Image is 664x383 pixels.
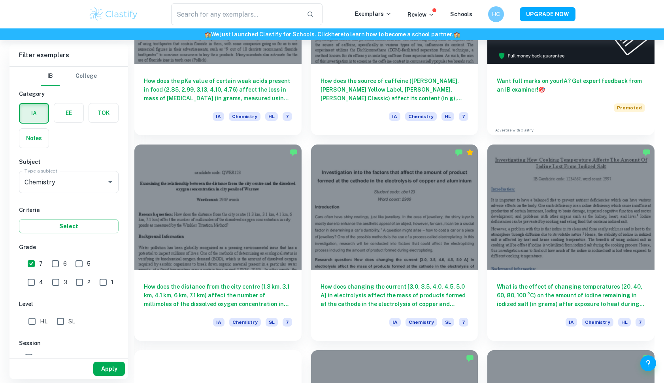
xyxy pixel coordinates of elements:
span: 🎯 [538,86,545,93]
div: Filter type choice [41,67,97,86]
a: here [331,31,343,38]
button: Help and Feedback [640,355,656,371]
span: 7 [636,318,645,327]
span: Chemistry [229,318,261,327]
span: 7 [459,318,468,327]
img: Marked [643,354,651,362]
h6: Category [19,90,119,98]
a: Schools [450,11,472,17]
span: 🏫 [204,31,211,38]
a: How does the distance from the city centre (1.3 km, 3.1 km, 4.1 km, 6 km, 7.1 km) affect the numb... [134,145,302,341]
span: 2 [87,278,91,287]
span: IA [213,112,224,121]
h6: Session [19,339,119,347]
h6: Level [19,300,119,308]
span: HL [618,318,631,327]
span: Chemistry [582,318,613,327]
h6: We just launched Clastify for Schools. Click to learn how to become a school partner. [2,30,662,39]
button: IB [41,67,60,86]
span: IA [389,318,401,327]
button: Select [19,219,119,233]
input: Search for any exemplars... [171,3,300,25]
span: 6 [63,259,67,268]
span: IA [566,318,577,327]
a: Advertise with Clastify [495,128,534,133]
span: 4 [39,278,43,287]
span: 7 [459,112,468,121]
button: College [75,67,97,86]
h6: Subject [19,158,119,166]
h6: Want full marks on your IA ? Get expert feedback from an IB examiner! [497,77,645,94]
h6: How does the pKa value of certain weak acids present in food (2.85, 2.99, 3.13, 4.10, 4.76) affec... [144,77,292,103]
img: Marked [466,354,474,362]
h6: Filter exemplars [9,44,128,66]
span: IA [389,112,400,121]
h6: What is the effect of changing temperatures (20, 40, 60, 80, 100 °C) on the amount of iodine rema... [497,282,645,308]
span: HL [265,112,278,121]
img: Marked [643,148,651,156]
p: Exemplars [355,9,392,18]
span: Chemistry [229,112,260,121]
button: Open [105,176,116,188]
span: 1 [111,278,113,287]
span: SL [266,318,278,327]
img: Marked [290,148,298,156]
h6: How does changing the current [3.0, 3.5, 4.0, 4.5, 5.0 A] in electrolysis affect the mass of prod... [321,282,469,308]
a: How does changing the current [3.0, 3.5, 4.0, 4.5, 5.0 A] in electrolysis affect the mass of prod... [311,145,478,341]
button: HC [488,6,504,22]
img: Clastify logo [89,6,139,22]
img: Marked [455,148,463,156]
h6: HC [492,10,501,19]
h6: How does the source of caffeine ([PERSON_NAME], [PERSON_NAME] Yellow Label, [PERSON_NAME], [PERSO... [321,77,469,103]
span: 5 [87,259,91,268]
button: TOK [89,103,118,122]
span: Chemistry [405,112,437,121]
button: EE [54,103,83,122]
span: HL [441,112,454,121]
span: Chemistry [406,318,437,327]
label: Type a subject [25,167,57,174]
span: 3 [64,278,67,287]
div: Premium [466,148,474,156]
span: [DATE] [37,353,55,362]
span: SL [442,318,454,327]
span: 7 [283,112,292,121]
a: What is the effect of changing temperatures (20, 40, 60, 80, 100 °C) on the amount of iodine rema... [487,145,655,341]
button: Apply [93,362,125,376]
span: HL [40,317,47,326]
button: IA [20,104,48,123]
h6: Criteria [19,206,119,214]
span: Promoted [614,103,645,112]
button: UPGRADE NOW [520,7,575,21]
span: 🏫 [453,31,460,38]
p: Review [407,10,434,19]
h6: Grade [19,243,119,252]
span: 7 [283,318,292,327]
span: IA [213,318,224,327]
h6: How does the distance from the city centre (1.3 km, 3.1 km, 4.1 km, 6 km, 7.1 km) affect the numb... [144,282,292,308]
button: Notes [19,129,49,148]
span: 7 [39,259,43,268]
span: SL [68,317,75,326]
